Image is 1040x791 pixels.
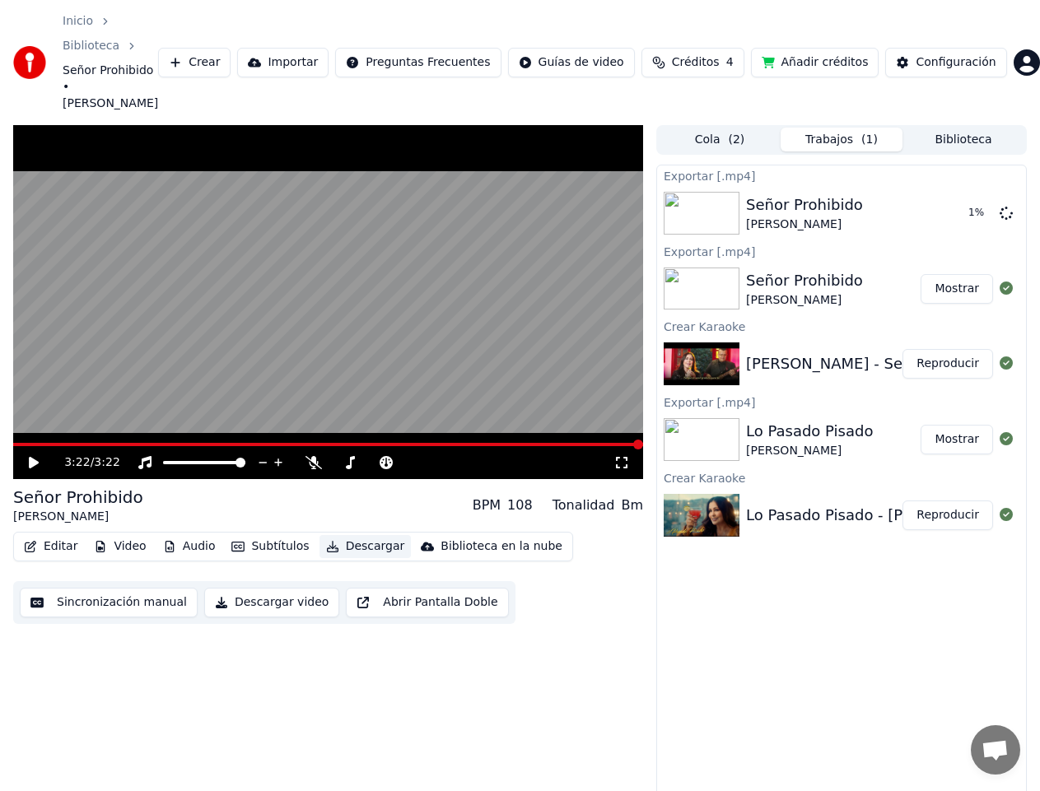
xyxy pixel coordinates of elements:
div: Exportar [.mp4] [657,241,1026,261]
div: Lo Pasado Pisado - [PERSON_NAME] [746,504,1011,527]
button: Audio [156,535,222,558]
button: Descargar [319,535,412,558]
span: 3:22 [64,454,90,471]
a: Inicio [63,13,93,30]
div: [PERSON_NAME] [746,292,863,309]
div: 1 % [968,207,993,220]
div: Crear Karaoke [657,316,1026,336]
span: ( 2 ) [728,132,744,148]
button: Video [87,535,152,558]
div: Señor Prohibido [13,486,143,509]
button: Mostrar [921,425,993,454]
div: [PERSON_NAME] - Señor Prohibido [746,352,1000,375]
button: Trabajos [781,128,902,151]
button: Importar [237,48,329,77]
button: Guías de video [508,48,635,77]
button: Configuración [885,48,1006,77]
button: Reproducir [902,349,993,379]
button: Sincronización manual [20,588,198,617]
img: youka [13,46,46,79]
button: Crear [158,48,231,77]
div: Lo Pasado Pisado [746,420,873,443]
button: Preguntas Frecuentes [335,48,501,77]
div: 108 [507,496,533,515]
div: Exportar [.mp4] [657,392,1026,412]
div: Tonalidad [553,496,615,515]
div: Crear Karaoke [657,468,1026,487]
button: Cola [659,128,781,151]
div: Señor Prohibido [746,269,863,292]
button: Reproducir [902,500,993,530]
button: Mostrar [921,274,993,304]
div: Biblioteca en la nube [441,538,562,555]
button: Abrir Pantalla Doble [346,588,508,617]
div: [PERSON_NAME] [13,509,143,525]
button: Descargar video [204,588,339,617]
span: Créditos [672,54,720,71]
span: 4 [726,54,734,71]
span: Señor Prohibido • [PERSON_NAME] [63,63,158,112]
button: Editar [17,535,84,558]
div: BPM [473,496,501,515]
div: / [64,454,104,471]
span: 3:22 [94,454,119,471]
nav: breadcrumb [63,13,158,112]
div: [PERSON_NAME] [746,216,863,233]
button: Subtítulos [225,535,315,558]
button: Añadir créditos [751,48,879,77]
button: Créditos4 [641,48,744,77]
div: Chat abierto [971,725,1020,775]
span: ( 1 ) [861,132,878,148]
div: Exportar [.mp4] [657,165,1026,185]
div: [PERSON_NAME] [746,443,873,459]
a: Biblioteca [63,38,119,54]
div: Configuración [916,54,996,71]
button: Biblioteca [902,128,1024,151]
div: Bm [621,496,643,515]
div: Señor Prohibido [746,193,863,216]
